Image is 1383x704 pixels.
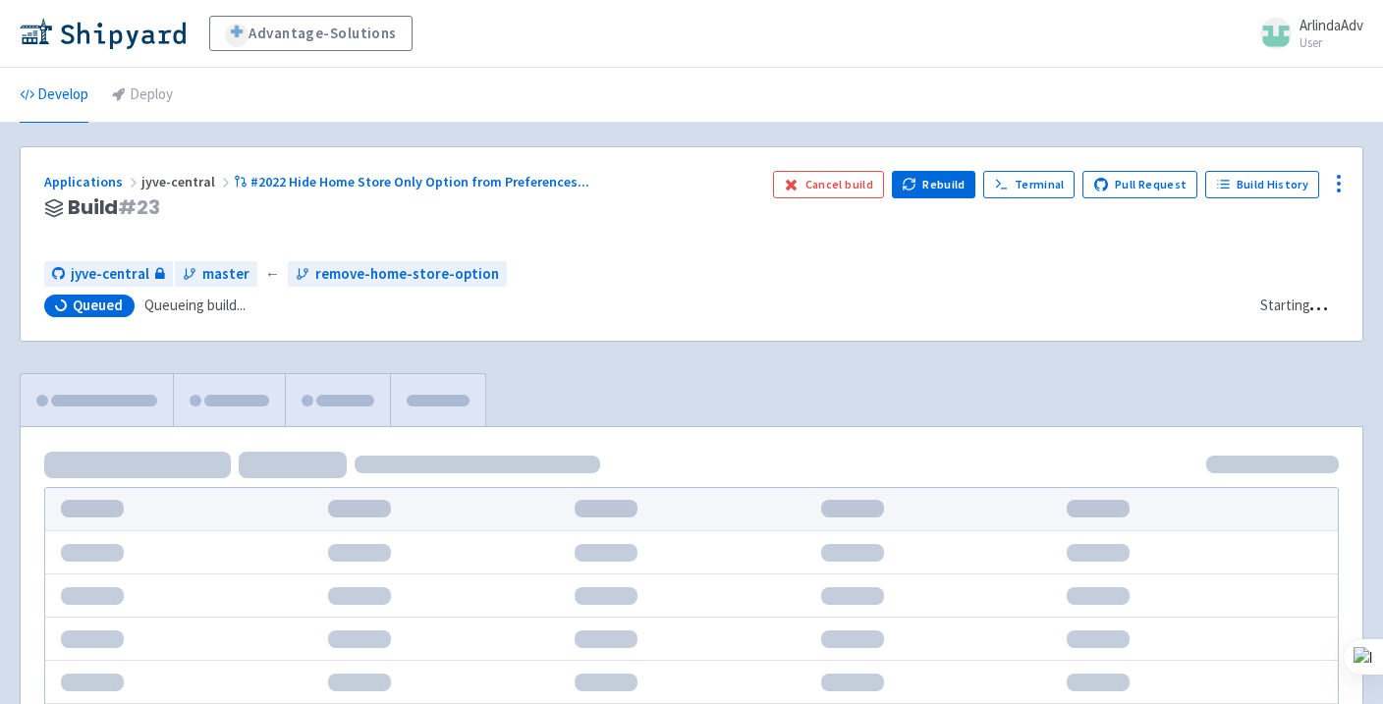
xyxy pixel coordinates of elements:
[141,173,234,190] span: jyve-central
[265,263,280,286] span: ←
[44,261,173,288] a: jyve-central
[1082,171,1197,198] a: Pull Request
[209,16,413,51] a: Advantage-Solutions
[773,171,884,198] button: Cancel build
[73,296,123,315] span: Queued
[892,171,976,198] button: Rebuild
[1248,18,1363,49] a: ArlindaAdv User
[112,68,173,123] a: Deploy
[20,68,88,123] a: Develop
[234,173,592,190] a: #2022 Hide Home Store Only Option from Preferences...
[202,263,249,286] span: master
[44,173,141,190] a: Applications
[68,196,160,219] span: Build
[1300,36,1363,49] small: User
[250,173,589,190] span: #2022 Hide Home Store Only Option from Preferences ...
[1260,295,1310,317] div: Starting
[1205,171,1319,198] a: Build History
[118,193,160,221] span: # 23
[1300,16,1363,34] span: ArlindaAdv
[315,263,499,286] span: remove-home-store-option
[175,261,257,288] a: master
[288,261,507,288] a: remove-home-store-option
[71,263,149,286] span: jyve-central
[144,295,246,317] span: Queueing build...
[983,171,1075,198] a: Terminal
[20,18,186,49] img: Shipyard logo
